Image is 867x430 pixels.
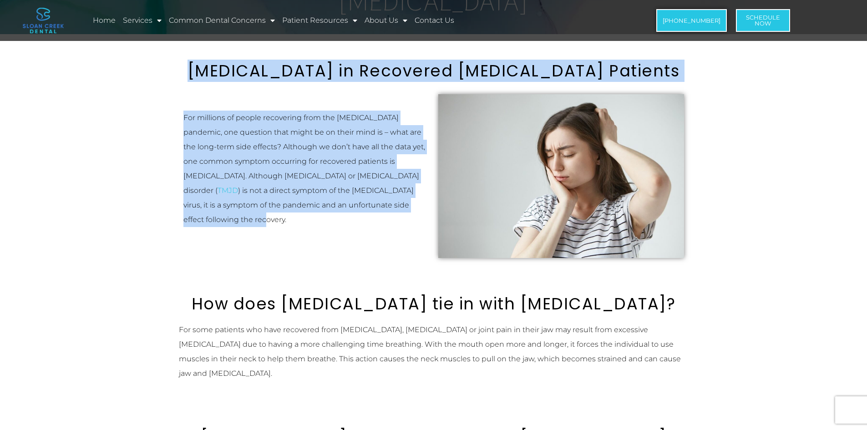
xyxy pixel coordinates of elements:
[218,186,238,195] a: TMJD
[413,10,456,31] a: Contact Us
[656,9,727,32] a: [PHONE_NUMBER]
[736,9,790,32] a: ScheduleNow
[363,10,409,31] a: About Us
[122,10,163,31] a: Services
[183,111,429,227] p: For millions of people recovering from the [MEDICAL_DATA] pandemic, one question that might be on...
[179,294,689,314] h2: How does [MEDICAL_DATA] tie in with [MEDICAL_DATA]?
[167,10,276,31] a: Common Dental Concerns
[746,15,780,26] span: Schedule Now
[23,8,64,33] img: logo
[281,10,359,31] a: Patient Resources
[179,61,689,81] h2: [MEDICAL_DATA] in Recovered [MEDICAL_DATA] Patients
[91,10,597,31] nav: Menu
[663,18,720,24] span: [PHONE_NUMBER]
[91,10,117,31] a: Home
[179,323,689,381] p: For some patients who have recovered from [MEDICAL_DATA], [MEDICAL_DATA] or joint pain in their j...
